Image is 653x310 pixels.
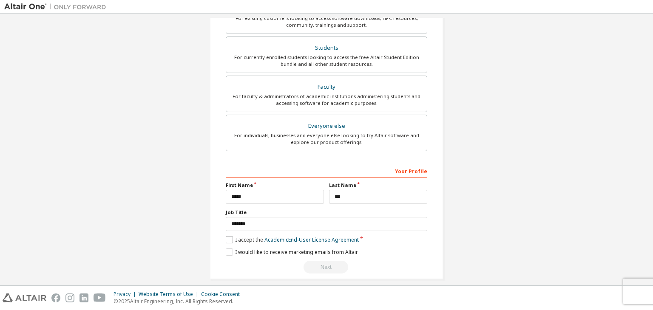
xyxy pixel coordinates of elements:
[264,236,359,243] a: Academic End-User License Agreement
[231,132,422,146] div: For individuals, businesses and everyone else looking to try Altair software and explore our prod...
[139,291,201,298] div: Website Terms of Use
[4,3,111,11] img: Altair One
[114,291,139,298] div: Privacy
[51,293,60,302] img: facebook.svg
[94,293,106,302] img: youtube.svg
[226,209,427,216] label: Job Title
[231,93,422,107] div: For faculty & administrators of academic institutions administering students and accessing softwa...
[231,54,422,68] div: For currently enrolled students looking to access the free Altair Student Edition bundle and all ...
[65,293,74,302] img: instagram.svg
[226,236,359,243] label: I accept the
[226,164,427,178] div: Your Profile
[114,298,245,305] p: © 2025 Altair Engineering, Inc. All Rights Reserved.
[201,291,245,298] div: Cookie Consent
[231,81,422,93] div: Faculty
[329,182,427,189] label: Last Name
[226,248,358,256] label: I would like to receive marketing emails from Altair
[231,120,422,132] div: Everyone else
[226,182,324,189] label: First Name
[3,293,46,302] img: altair_logo.svg
[231,15,422,28] div: For existing customers looking to access software downloads, HPC resources, community, trainings ...
[231,42,422,54] div: Students
[226,261,427,273] div: Read and acccept EULA to continue
[79,293,88,302] img: linkedin.svg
